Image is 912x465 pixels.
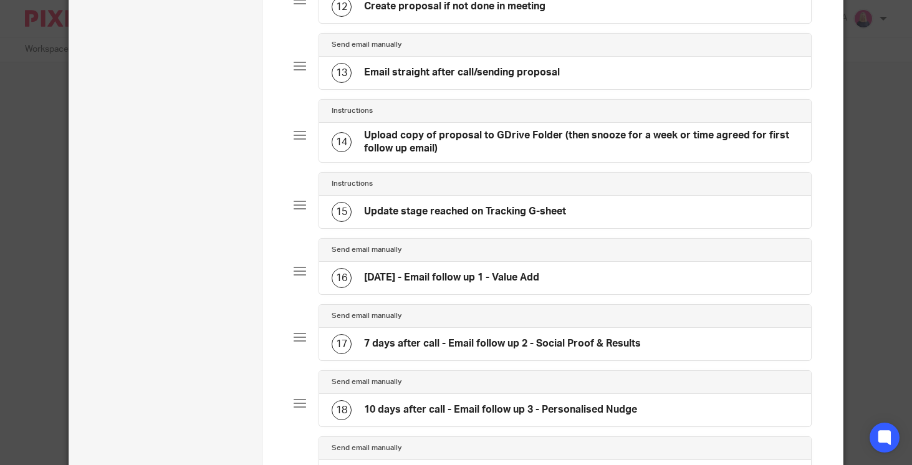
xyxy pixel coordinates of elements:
h4: Send email manually [332,245,401,255]
div: 13 [332,63,352,83]
div: 17 [332,334,352,354]
h4: [DATE] - Email follow up 1 - Value Add [364,271,539,284]
h4: 7 days after call - Email follow up 2 - Social Proof & Results [364,337,641,350]
h4: Send email manually [332,443,401,453]
div: 16 [332,268,352,288]
h4: Send email manually [332,377,401,387]
h4: Update stage reached on Tracking G-sheet [364,205,566,218]
div: 14 [332,132,352,152]
h4: Send email manually [332,311,401,321]
div: 18 [332,400,352,420]
h4: Send email manually [332,40,401,50]
h4: Upload copy of proposal to GDrive Folder (then snooze for a week or time agreed for first follow ... [364,129,799,156]
h4: Instructions [332,106,373,116]
h4: Email straight after call/sending proposal [364,66,560,79]
h4: Instructions [332,179,373,189]
h4: 10 days after call - Email follow up 3 - Personalised Nudge [364,403,637,416]
div: 15 [332,202,352,222]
